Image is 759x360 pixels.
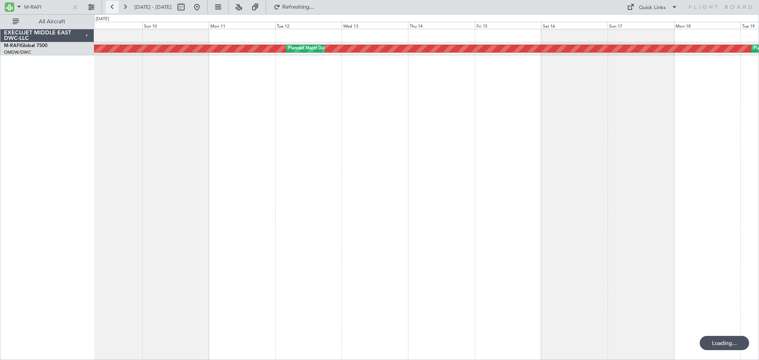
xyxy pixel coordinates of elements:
button: All Aircraft [9,15,86,28]
button: Refreshing... [270,1,317,13]
div: Planned Maint Dubai (Al Maktoum Intl) [288,43,366,55]
div: Quick Links [639,4,666,12]
a: OMDW/DWC [4,49,31,55]
span: [DATE] - [DATE] [134,4,172,11]
div: Wed 13 [342,22,408,29]
div: Mon 18 [674,22,740,29]
span: Refreshing... [282,4,315,10]
span: All Aircraft [21,19,83,25]
div: Mon 11 [209,22,275,29]
div: [DATE] [96,16,109,23]
div: Sat 9 [76,22,142,29]
div: Sat 16 [541,22,608,29]
div: Sun 17 [608,22,674,29]
span: M-RAFI [4,43,21,48]
button: Quick Links [623,1,682,13]
div: Loading... [700,336,749,350]
div: Thu 14 [408,22,474,29]
input: A/C (Reg. or Type) [24,1,70,13]
div: Tue 12 [275,22,342,29]
div: Fri 15 [475,22,541,29]
a: M-RAFIGlobal 7500 [4,43,47,48]
div: Sun 10 [142,22,209,29]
